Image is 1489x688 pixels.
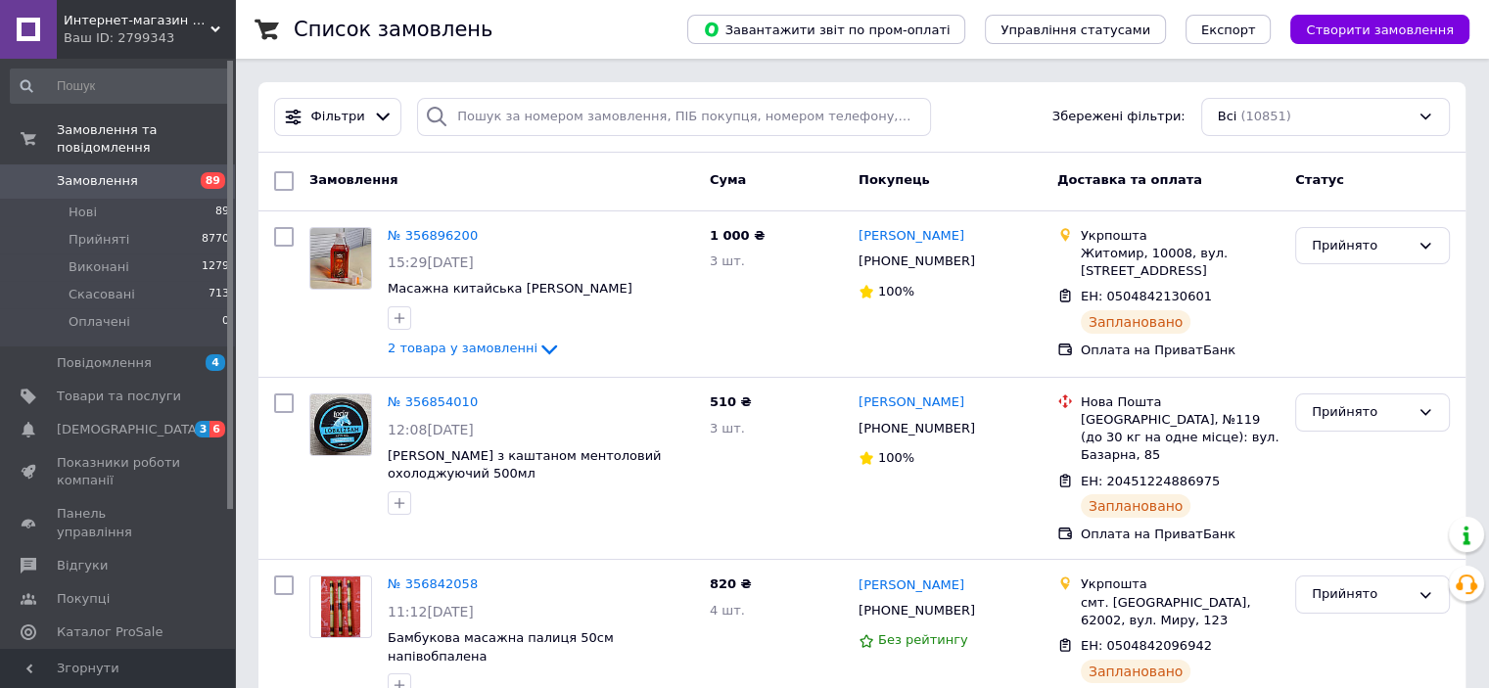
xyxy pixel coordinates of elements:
[388,576,478,591] a: № 356842058
[878,284,914,298] span: 100%
[1081,526,1280,543] div: Оплата на ПриватБанк
[209,421,225,437] span: 6
[878,450,914,465] span: 100%
[687,15,965,44] button: Завантажити звіт по пром-оплаті
[1000,23,1150,37] span: Управління статусами
[388,342,537,356] span: 2 товара у замовленні
[1081,393,1280,411] div: Нова Пошта
[1186,15,1272,44] button: Експорт
[859,393,964,412] a: [PERSON_NAME]
[1240,109,1291,123] span: (10851)
[64,12,210,29] span: Интернет-магазин "Добромасаж"
[388,422,474,437] span: 12:08[DATE]
[57,623,163,641] span: Каталог ProSale
[710,603,745,618] span: 4 шт.
[57,121,235,157] span: Замовлення та повідомлення
[10,69,231,104] input: Пошук
[57,421,202,438] span: [DEMOGRAPHIC_DATA]
[388,228,478,243] a: № 356896200
[388,604,474,619] span: 11:12[DATE]
[710,172,746,187] span: Cума
[64,29,235,47] div: Ваш ID: 2799343
[1081,474,1220,488] span: ЕН: 20451224886975
[985,15,1166,44] button: Управління статусами
[321,576,360,637] img: Фото товару
[294,18,492,41] h1: Список замовлень
[710,394,752,409] span: 510 ₴
[1081,411,1280,465] div: [GEOGRAPHIC_DATA], №119 (до 30 кг на одне місце): вул. Базарна, 85
[417,98,931,136] input: Пошук за номером замовлення, ПІБ покупця, номером телефону, Email, номером накладної
[855,416,979,441] div: [PHONE_NUMBER]
[1081,494,1191,518] div: Заплановано
[1052,108,1186,126] span: Збережені фільтри:
[1081,310,1191,334] div: Заплановано
[1218,108,1237,126] span: Всі
[1081,594,1280,629] div: смт. [GEOGRAPHIC_DATA], 62002, вул. Миру, 123
[310,228,371,289] img: Фото товару
[1057,172,1202,187] span: Доставка та оплата
[69,258,129,276] span: Виконані
[202,231,229,249] span: 8770
[1081,660,1191,683] div: Заплановано
[878,632,968,647] span: Без рейтингу
[710,253,745,268] span: 3 шт.
[388,281,632,296] a: Масажна китайська [PERSON_NAME]
[206,354,225,371] span: 4
[1312,584,1410,605] div: Прийнято
[69,313,130,331] span: Оплачені
[57,557,108,574] span: Відгуки
[388,448,661,482] a: [PERSON_NAME] з каштаном ментоловий охолоджуючий 500мл
[388,341,561,355] a: 2 товара у замовленні
[710,576,752,591] span: 820 ₴
[388,630,614,664] a: Бамбукова масажна палиця 50см напівобпалена
[1295,172,1344,187] span: Статус
[215,204,229,221] span: 89
[209,286,229,303] span: 713
[710,228,765,243] span: 1 000 ₴
[1081,638,1212,653] span: ЕН: 0504842096942
[222,313,229,331] span: 0
[1306,23,1454,37] span: Створити замовлення
[195,421,210,437] span: 3
[710,421,745,436] span: 3 шт.
[69,286,135,303] span: Скасовані
[388,394,478,409] a: № 356854010
[57,454,181,489] span: Показники роботи компанії
[859,576,964,595] a: [PERSON_NAME]
[1081,227,1280,245] div: Укрпошта
[69,204,97,221] span: Нові
[309,227,372,290] a: Фото товару
[1081,342,1280,359] div: Оплата на ПриватБанк
[202,258,229,276] span: 1279
[57,388,181,405] span: Товари та послуги
[309,393,372,456] a: Фото товару
[57,172,138,190] span: Замовлення
[855,249,979,274] div: [PHONE_NUMBER]
[1271,22,1469,36] a: Створити замовлення
[310,394,371,455] img: Фото товару
[388,254,474,270] span: 15:29[DATE]
[57,505,181,540] span: Панель управління
[309,575,372,638] a: Фото товару
[57,354,152,372] span: Повідомлення
[703,21,950,38] span: Завантажити звіт по пром-оплаті
[1081,245,1280,280] div: Житомир, 10008, вул. [STREET_ADDRESS]
[311,108,365,126] span: Фільтри
[201,172,225,189] span: 89
[1312,236,1410,256] div: Прийнято
[859,227,964,246] a: [PERSON_NAME]
[69,231,129,249] span: Прийняті
[1081,575,1280,593] div: Укрпошта
[859,172,930,187] span: Покупець
[1290,15,1469,44] button: Створити замовлення
[1081,289,1212,303] span: ЕН: 0504842130601
[1201,23,1256,37] span: Експорт
[1312,402,1410,423] div: Прийнято
[855,598,979,623] div: [PHONE_NUMBER]
[57,590,110,608] span: Покупці
[309,172,397,187] span: Замовлення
